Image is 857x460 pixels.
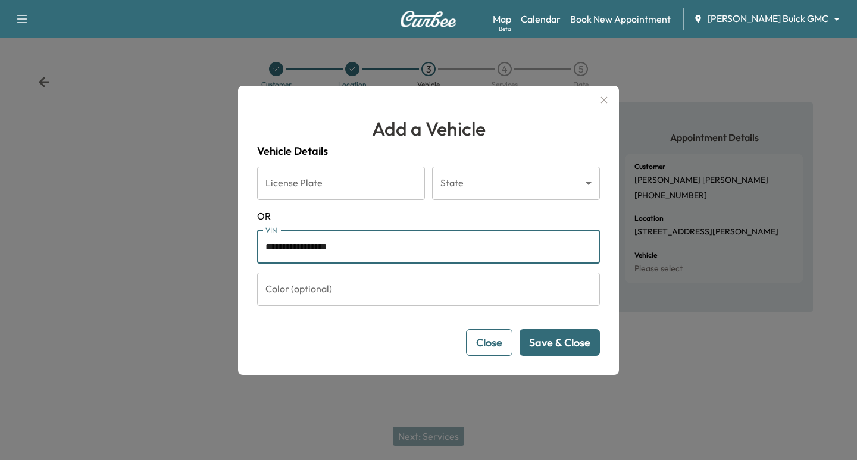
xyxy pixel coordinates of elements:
[257,114,600,143] h1: Add a Vehicle
[499,24,511,33] div: Beta
[257,209,600,223] span: OR
[493,12,511,26] a: MapBeta
[466,329,512,356] button: Close
[400,11,457,27] img: Curbee Logo
[570,12,671,26] a: Book New Appointment
[520,329,600,356] button: Save & Close
[521,12,561,26] a: Calendar
[257,143,600,159] h4: Vehicle Details
[708,12,828,26] span: [PERSON_NAME] Buick GMC
[265,225,277,235] label: VIN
